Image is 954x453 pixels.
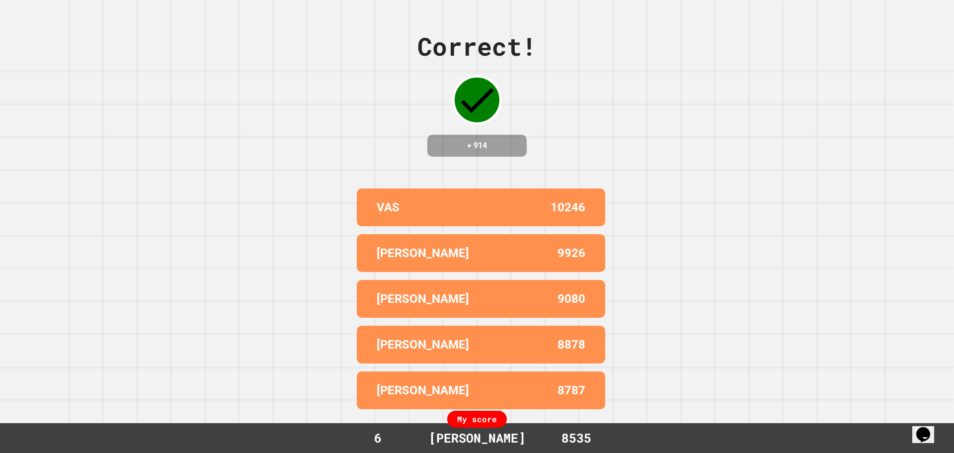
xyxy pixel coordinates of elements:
div: Correct! [417,28,537,65]
div: 8535 [539,429,614,448]
p: 9926 [557,244,585,262]
p: 9080 [557,290,585,308]
p: 8787 [557,381,585,399]
div: [PERSON_NAME] [419,429,536,448]
div: My score [447,411,507,428]
div: 6 [340,429,415,448]
p: [PERSON_NAME] [377,244,469,262]
h4: + 914 [437,140,517,152]
p: 8878 [557,336,585,354]
p: 10246 [551,198,585,216]
p: [PERSON_NAME] [377,336,469,354]
iframe: chat widget [912,413,944,443]
p: [PERSON_NAME] [377,290,469,308]
p: [PERSON_NAME] [377,381,469,399]
p: VAS [377,198,399,216]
